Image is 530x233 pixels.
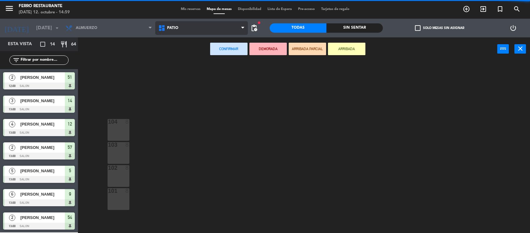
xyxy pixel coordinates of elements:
[20,168,65,174] span: [PERSON_NAME]
[53,24,61,32] i: arrow_drop_down
[69,190,71,198] span: 9
[415,25,464,31] label: Solo mesas sin asignar
[499,45,507,52] i: power_input
[39,40,46,48] i: crop_square
[20,121,65,127] span: [PERSON_NAME]
[479,5,487,13] i: exit_to_app
[517,45,524,52] i: close
[68,120,72,128] span: 12
[68,144,72,151] span: 57
[71,41,76,48] span: 64
[9,121,15,127] span: 4
[514,44,526,54] button: close
[264,7,295,11] span: Lista de Espera
[204,7,235,11] span: Mapa de mesas
[125,119,129,125] div: 8
[328,43,365,55] button: ARRIBADA
[19,3,70,9] div: Ferro Restaurante
[125,188,129,194] div: 8
[108,119,108,125] div: 104
[12,56,20,64] i: filter_list
[125,165,129,171] div: 8
[289,43,326,55] button: ARRIBADA PARCIAL
[463,5,470,13] i: add_circle_outline
[68,74,72,81] span: 51
[249,43,287,55] button: DEMORADA
[3,40,45,48] div: Esta vista
[235,7,264,11] span: Disponibilidad
[250,24,258,32] span: pending_actions
[20,97,65,104] span: [PERSON_NAME]
[513,5,521,13] i: search
[68,97,72,104] span: 14
[50,41,55,48] span: 14
[9,168,15,174] span: 5
[9,74,15,81] span: 2
[9,98,15,104] span: 3
[210,43,248,55] button: Confirmar
[509,24,517,32] i: power_settings_new
[295,7,318,11] span: Pre-acceso
[326,23,383,33] div: Sin sentar
[9,145,15,151] span: 2
[60,40,68,48] i: restaurant
[496,5,504,13] i: turned_in_not
[167,26,178,30] span: Patio
[20,57,68,64] input: Filtrar por nombre...
[69,167,71,174] span: 5
[108,142,108,148] div: 103
[108,165,108,171] div: 102
[318,7,353,11] span: Tarjetas de regalo
[19,9,70,16] div: [DATE] 12. octubre - 14:59
[415,25,421,31] span: check_box_outline_blank
[68,214,72,221] span: 54
[9,215,15,221] span: 2
[20,191,65,197] span: [PERSON_NAME]
[178,7,204,11] span: Mis reservas
[5,4,14,15] button: menu
[257,21,261,25] span: fiber_manual_record
[20,214,65,221] span: [PERSON_NAME]
[125,142,129,148] div: 8
[270,23,326,33] div: Todas
[20,74,65,81] span: [PERSON_NAME]
[5,4,14,13] i: menu
[20,144,65,151] span: [PERSON_NAME]
[76,26,97,30] span: Almuerzo
[9,191,15,197] span: 6
[108,188,108,194] div: 101
[497,44,509,54] button: power_input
